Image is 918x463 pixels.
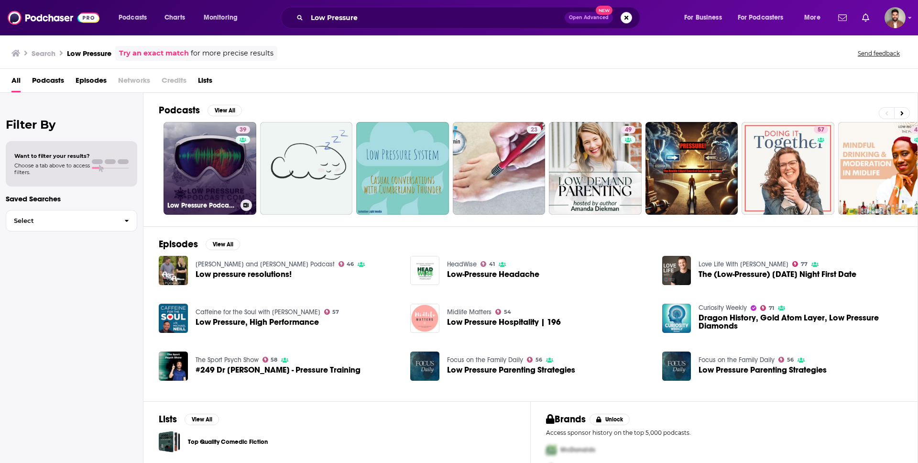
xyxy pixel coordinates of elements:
h2: Podcasts [159,104,200,116]
span: Low Pressure Hospitality | 196 [447,318,561,326]
span: 71 [769,306,774,310]
span: Logged in as calmonaghan [885,7,906,28]
a: Caffeine for the Soul with Michael Neill [196,308,320,316]
a: Focus on the Family Daily [699,356,775,364]
a: 57 [814,126,828,133]
h2: Lists [159,413,177,425]
span: 58 [271,358,277,362]
a: 57 [742,122,834,215]
h3: Low Pressure [67,49,111,58]
span: Low Pressure Parenting Strategies [699,366,827,374]
a: Show notifications dropdown [858,10,873,26]
h3: Low Pressure Podcast: Skiing's First Podcast [167,201,237,209]
a: Low Pressure Parenting Strategies [410,352,439,381]
button: Open AdvancedNew [565,12,613,23]
span: Want to filter your results? [14,153,90,159]
h2: Episodes [159,238,198,250]
button: View All [208,105,242,116]
button: Select [6,210,137,231]
a: Adam and Allison Podcast [196,260,335,268]
a: Focus on the Family Daily [447,356,523,364]
img: Low pressure resolutions! [159,256,188,285]
a: 23 [527,126,541,133]
a: Low Pressure Parenting Strategies [447,366,575,374]
a: 39Low Pressure Podcast: Skiing's First Podcast [164,122,256,215]
span: Open Advanced [569,15,609,20]
img: #249 Dr Billy Low - Pressure Training [159,352,188,381]
button: View All [185,414,219,425]
a: Love Life With Matthew Hussey [699,260,788,268]
img: Low Pressure Parenting Strategies [662,352,691,381]
span: Dragon History, Gold Atom Layer, Low Pressure Diamonds [699,314,902,330]
a: 71 [760,305,774,311]
a: Episodes [76,73,107,92]
img: Low Pressure Hospitality | 196 [410,304,439,333]
img: Low-Pressure Headache [410,256,439,285]
span: 57 [332,310,339,314]
span: Podcasts [119,11,147,24]
a: HeadWise [447,260,477,268]
h3: Search [32,49,55,58]
p: Saved Searches [6,194,137,203]
a: Curiosity Weekly [699,304,747,312]
span: 54 [504,310,511,314]
img: First Pro Logo [542,440,560,460]
span: 46 [347,262,354,266]
a: #249 Dr Billy Low - Pressure Training [196,366,361,374]
a: 46 [339,261,354,267]
span: for more precise results [191,48,273,59]
span: For Podcasters [738,11,784,24]
a: Podcasts [32,73,64,92]
a: Low-Pressure Headache [447,270,539,278]
button: Unlock [590,414,630,425]
a: 56 [527,357,542,363]
span: For Business [684,11,722,24]
a: Show notifications dropdown [834,10,851,26]
span: 77 [801,262,808,266]
span: The (Low-Pressure) [DATE] Night First Date [699,270,856,278]
img: ​Low Pressure, High Performance [159,304,188,333]
button: open menu [732,10,798,25]
a: Lists [198,73,212,92]
span: ​Low Pressure, High Performance [196,318,319,326]
span: 41 [489,262,495,266]
a: Low pressure resolutions! [196,270,292,278]
a: 41 [481,261,495,267]
a: The (Low-Pressure) Friday Night First Date [699,270,856,278]
a: ListsView All [159,413,219,425]
a: All [11,73,21,92]
span: Charts [164,11,185,24]
span: Networks [118,73,150,92]
button: open menu [678,10,734,25]
span: Select [6,218,117,224]
span: #249 Dr [PERSON_NAME] - Pressure Training [196,366,361,374]
input: Search podcasts, credits, & more... [307,10,565,25]
button: Show profile menu [885,7,906,28]
a: The Sport Psych Show [196,356,259,364]
span: Credits [162,73,186,92]
a: 56 [778,357,794,363]
span: 56 [787,358,794,362]
a: PodcastsView All [159,104,242,116]
a: Top Quality Comedic Fiction [159,431,180,452]
a: 23 [453,122,546,215]
img: Dragon History, Gold Atom Layer, Low Pressure Diamonds [662,304,691,333]
a: Top Quality Comedic Fiction [188,437,268,447]
button: open menu [112,10,159,25]
a: EpisodesView All [159,238,240,250]
div: Search podcasts, credits, & more... [290,7,649,29]
a: 77 [792,261,808,267]
button: open menu [798,10,832,25]
a: Podchaser - Follow, Share and Rate Podcasts [8,9,99,27]
a: 39 [236,126,250,133]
